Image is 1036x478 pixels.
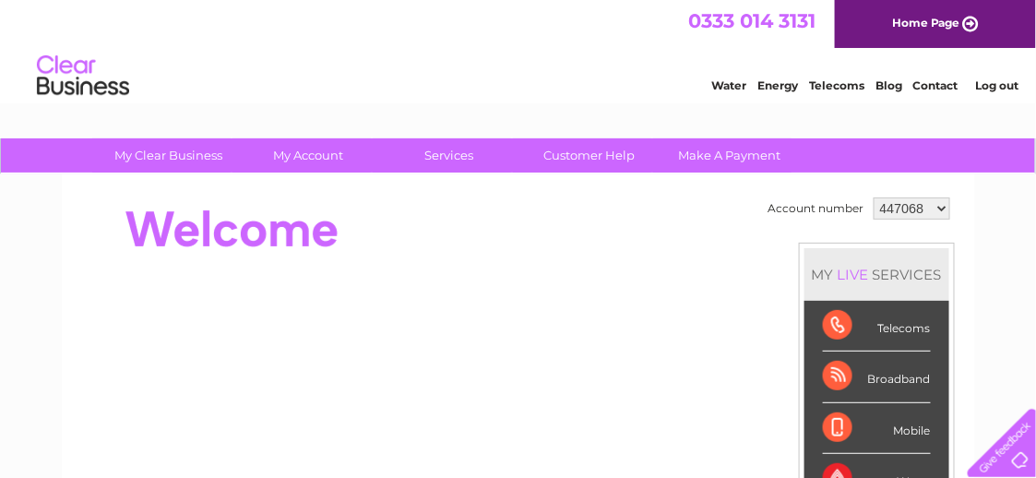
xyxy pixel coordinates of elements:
[823,352,931,402] div: Broadband
[804,248,949,301] div: MY SERVICES
[764,193,869,224] td: Account number
[711,78,746,92] a: Water
[809,78,864,92] a: Telecoms
[92,138,244,173] a: My Clear Business
[373,138,525,173] a: Services
[688,9,816,32] a: 0333 014 3131
[823,301,931,352] div: Telecoms
[513,138,665,173] a: Customer Help
[757,78,798,92] a: Energy
[232,138,385,173] a: My Account
[975,78,1018,92] a: Log out
[834,266,873,283] div: LIVE
[875,78,902,92] a: Blog
[653,138,805,173] a: Make A Payment
[823,403,931,454] div: Mobile
[36,48,130,104] img: logo.png
[83,10,955,90] div: Clear Business is a trading name of Verastar Limited (registered in [GEOGRAPHIC_DATA] No. 3667643...
[913,78,959,92] a: Contact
